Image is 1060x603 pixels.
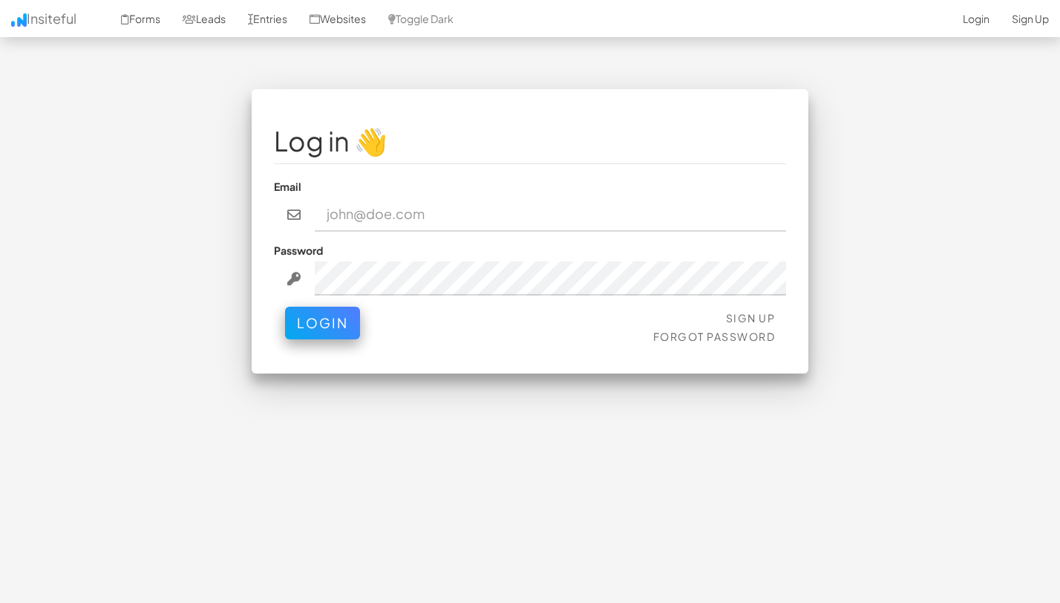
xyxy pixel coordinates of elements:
[315,198,787,232] input: john@doe.com
[274,243,323,258] label: Password
[274,179,301,194] label: Email
[11,13,27,27] img: icon.png
[726,311,776,325] a: Sign Up
[285,307,360,339] button: Login
[274,126,786,156] h1: Log in 👋
[653,330,776,343] a: Forgot Password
